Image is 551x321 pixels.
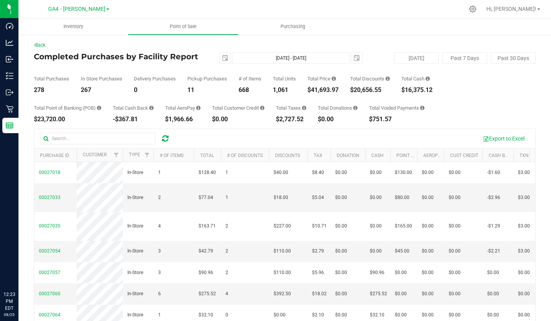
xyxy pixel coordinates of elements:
span: $0.00 [487,269,499,276]
span: $5.96 [312,269,324,276]
div: Total Taxes [276,105,306,110]
span: $8.40 [312,169,324,176]
span: $0.00 [370,222,382,230]
span: $80.00 [395,194,409,201]
span: $0.00 [370,247,382,255]
span: $0.00 [395,269,407,276]
p: 08/25 [3,312,15,318]
inline-svg: Inbound [6,55,13,63]
span: $42.79 [199,247,213,255]
div: $0.00 [212,116,264,122]
span: In-Store [127,290,143,298]
a: Purchasing [238,18,348,35]
div: $751.57 [369,116,424,122]
span: 00027054 [39,248,60,254]
div: In Store Purchases [81,76,122,81]
i: Sum of the successful, non-voided AeroPay payment transactions for all purchases in the date range. [196,105,200,110]
span: $0.00 [449,169,461,176]
span: $3.00 [518,247,530,255]
span: In-Store [127,194,143,201]
span: In-Store [127,269,143,276]
span: GA4 - [PERSON_NAME] [48,6,105,12]
span: In-Store [127,169,143,176]
div: Total Customer Credit [212,105,264,110]
a: Point of Banking (POB) [396,153,451,158]
span: $0.00 [449,194,461,201]
span: Inventory [53,23,94,30]
a: Cust Credit [450,153,478,158]
i: Sum of the total prices of all purchases in the date range. [332,76,336,81]
a: Filter [110,149,123,162]
span: $0.00 [449,247,461,255]
span: $3.00 [518,169,530,176]
span: 4 [225,290,228,298]
button: [DATE] [394,52,439,64]
inline-svg: Reports [6,122,13,129]
div: # of Items [239,76,261,81]
span: $163.71 [199,222,216,230]
span: In-Store [127,222,143,230]
span: $130.00 [395,169,412,176]
span: Purchasing [270,23,316,30]
span: In-Store [127,247,143,255]
span: -$2.21 [487,247,500,255]
span: $0.00 [274,311,286,319]
span: Hi, [PERSON_NAME]! [486,6,536,12]
span: 4 [158,222,161,230]
span: $0.00 [449,222,461,230]
a: Back [34,42,45,48]
span: $0.00 [518,290,530,298]
span: 6 [158,290,161,298]
a: AeroPay [423,153,443,158]
span: $45.00 [395,247,409,255]
div: 267 [81,87,122,93]
span: $77.04 [199,194,213,201]
div: Total Donations [318,105,357,110]
i: Sum of the successful, non-voided cash payment transactions for all purchases in the date range. ... [426,76,430,81]
span: 2 [225,247,228,255]
inline-svg: Dashboard [6,22,13,30]
div: Total AeroPay [165,105,200,110]
span: 00027064 [39,312,60,318]
a: Donation [337,153,359,158]
div: Total Point of Banking (POB) [34,105,101,110]
span: $0.00 [487,290,499,298]
span: $10.71 [312,222,327,230]
div: Manage settings [468,5,478,13]
i: Sum of the successful, non-voided point-of-banking payment transactions, both via payment termina... [97,105,101,110]
div: Total Discounts [350,76,390,81]
span: 00027035 [39,223,60,229]
span: 1 [225,169,228,176]
div: 278 [34,87,69,93]
div: $16,375.12 [401,87,432,93]
span: $275.52 [370,290,387,298]
span: 00027057 [39,270,60,275]
span: $165.00 [395,222,412,230]
a: Inventory [18,18,128,35]
div: 668 [239,87,261,93]
span: -$2.96 [487,194,500,201]
span: $0.00 [422,222,434,230]
div: Total Voided Payments [369,105,424,110]
i: Sum of the discount values applied to the all purchases in the date range. [386,76,390,81]
span: $5.04 [312,194,324,201]
a: # of Items [160,153,184,158]
div: $23,720.00 [34,116,101,122]
span: In-Store [127,311,143,319]
span: $0.00 [395,290,407,298]
div: $20,656.55 [350,87,390,93]
inline-svg: Analytics [6,39,13,47]
div: Delivery Purchases [134,76,176,81]
a: Customer [83,152,107,157]
div: Total Purchases [34,76,69,81]
span: 1 [158,311,161,319]
span: $0.00 [335,269,347,276]
span: $0.00 [487,311,499,319]
a: Cash [371,153,384,158]
span: $0.00 [335,169,347,176]
span: $110.00 [274,247,291,255]
span: $392.50 [274,290,291,298]
div: Total Units [273,76,296,81]
span: $18.00 [274,194,288,201]
a: Total [200,153,214,158]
